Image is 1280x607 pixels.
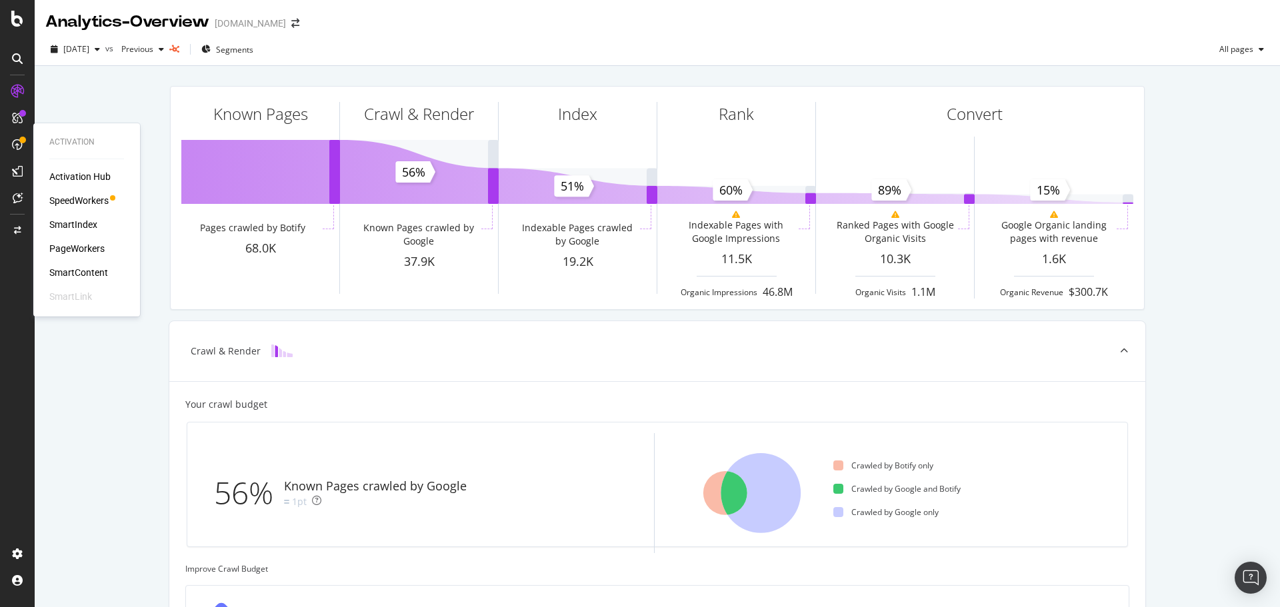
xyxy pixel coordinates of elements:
a: SpeedWorkers [49,194,109,207]
div: 46.8M [763,285,793,300]
span: Segments [216,44,253,55]
div: 37.9K [340,253,498,271]
span: vs [105,43,116,54]
a: SmartContent [49,266,108,279]
div: 11.5K [657,251,815,268]
div: Your crawl budget [185,398,267,411]
div: Index [558,103,597,125]
a: Activation Hub [49,170,111,183]
a: SmartIndex [49,218,97,231]
div: Known Pages crawled by Google [359,221,478,248]
div: 56% [214,471,284,515]
button: [DATE] [45,39,105,60]
div: Activation [49,137,124,148]
div: arrow-right-arrow-left [291,19,299,28]
div: SmartLink [49,290,92,303]
div: Organic Impressions [681,287,757,298]
button: Segments [196,39,259,60]
div: Pages crawled by Botify [200,221,305,235]
div: Known Pages [213,103,308,125]
img: Equal [284,500,289,504]
div: Crawl & Render [191,344,261,358]
div: [DOMAIN_NAME] [215,17,286,30]
button: All pages [1214,39,1269,60]
div: Rank [719,103,754,125]
a: PageWorkers [49,242,105,255]
div: Crawled by Google and Botify [833,483,961,494]
div: Indexable Pages with Google Impressions [676,219,795,245]
div: 68.0K [181,240,339,257]
div: Crawl & Render [364,103,474,125]
div: 1pt [292,495,307,508]
div: Crawled by Botify only [833,460,933,471]
div: Crawled by Google only [833,506,939,518]
img: block-icon [271,344,293,357]
div: 19.2K [499,253,657,271]
span: Previous [116,43,153,55]
div: Indexable Pages crawled by Google [517,221,637,248]
button: Previous [116,39,169,60]
span: 2025 Sep. 30th [63,43,89,55]
div: Known Pages crawled by Google [284,478,467,495]
div: Open Intercom Messenger [1235,562,1267,594]
span: All pages [1214,43,1253,55]
div: Improve Crawl Budget [185,563,1129,574]
div: Analytics - Overview [45,11,209,33]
